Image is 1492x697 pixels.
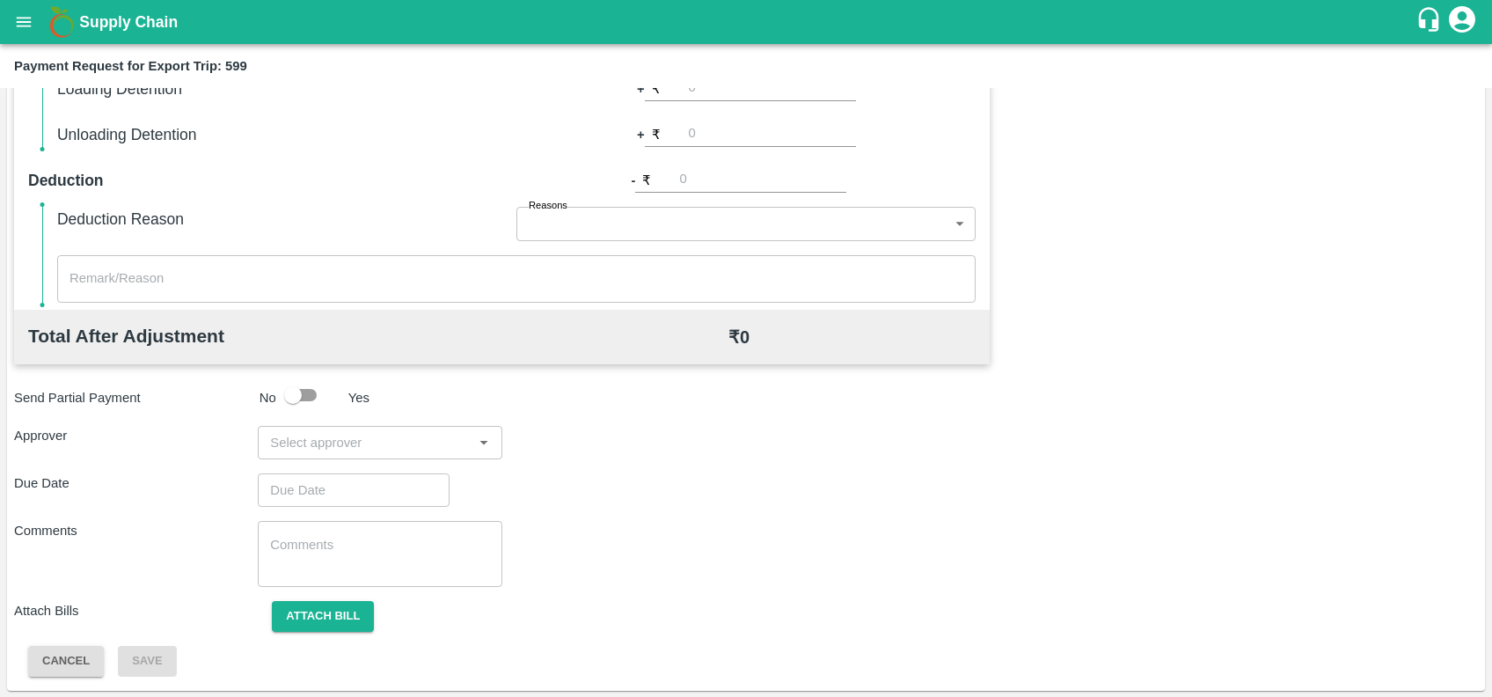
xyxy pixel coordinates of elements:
b: - [632,171,636,190]
h6: Deduction Reason [57,207,516,231]
p: Approver [14,426,258,445]
p: Yes [348,388,369,407]
input: Choose date [258,473,437,507]
p: ₹ [652,79,661,99]
p: Due Date [14,473,258,493]
b: + [637,125,645,144]
b: Total After Adjustment [28,326,224,346]
input: Select approver [263,431,467,454]
b: ₹ 0 [728,327,750,347]
p: Attach Bills [14,601,258,620]
input: 0 [689,123,856,147]
p: ₹ [642,171,651,190]
b: Payment Request for Export Trip: 599 [14,59,247,73]
button: Attach bill [272,601,374,632]
p: No [260,388,276,407]
p: ₹ [652,125,661,144]
b: Supply Chain [79,13,178,31]
b: Deduction [28,172,104,189]
img: logo [44,4,79,40]
label: Reasons [529,199,567,213]
h6: Loading Detention [57,77,516,101]
h6: Unloading Detention [57,122,516,147]
p: Comments [14,521,258,540]
button: Cancel [28,646,104,677]
p: Send Partial Payment [14,388,252,407]
b: + [637,79,645,99]
button: open drawer [4,2,44,42]
button: Open [472,431,495,454]
div: customer-support [1415,6,1446,38]
input: 0 [689,77,856,101]
input: 0 [679,169,846,193]
div: account of current user [1446,4,1478,40]
a: Supply Chain [79,10,1415,34]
